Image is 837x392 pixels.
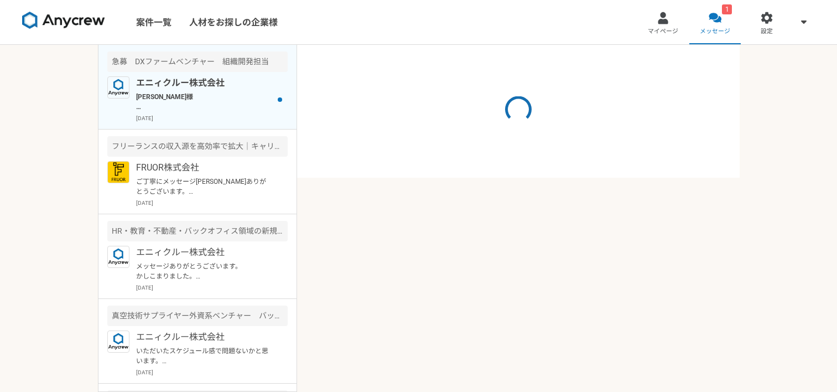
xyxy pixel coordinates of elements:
[136,177,273,197] p: ご丁寧にメッセージ[PERSON_NAME]ありがとうございます。 面談の予約させていただきました。 どのようなものかもう一つ、まだ分からない所がありますので、それも含めてお話をお聞き出来ればと...
[761,27,773,36] span: 設定
[648,27,678,36] span: マイページ
[107,246,129,268] img: logo_text_blue_01.png
[136,92,273,112] p: [PERSON_NAME]様 Anycrewの[PERSON_NAME]と申します。 案件にご興味をお持ちいただきありがとうございます。 本件ですが、先行して面談に入られた方が、参画の方向になり...
[107,76,129,99] img: logo_text_blue_01.png
[22,12,105,29] img: 8DqYSo04kwAAAAASUVORK5CYII=
[107,331,129,353] img: logo_text_blue_01.png
[136,114,288,122] p: [DATE]
[107,161,129,183] img: FRUOR%E3%83%AD%E3%82%B3%E3%82%99.png
[136,161,273,174] p: FRUOR株式会社
[136,199,288,207] p: [DATE]
[136,283,288,292] p: [DATE]
[722,4,732,14] div: 1
[136,368,288,376] p: [DATE]
[136,246,273,259] p: エニィクルー株式会社
[107,221,288,241] div: HR・教育・不動産・バックオフィス領域の新規事業 0→1で事業を立ち上げたい方
[107,306,288,326] div: 真空技術サプライヤー外資系ベンチャー バックオフィス業務
[136,261,273,281] p: メッセージありがとうございます。 かしこまりました。 こちらこそ、引き続きよろしくお願い致します。
[136,76,273,90] p: エニィクルー株式会社
[107,51,288,72] div: 急募 DXファームベンチャー 組織開発担当
[107,136,288,157] div: フリーランスの収入源を高効率で拡大｜キャリアアドバイザー（完全リモート）
[136,346,273,366] p: いただいたスケジュール感で問題ないかと思います。 それでは一度オンラインにて、クライアント様の情報や、現在のご状況などヒアリングさせていただければと思いますので下記URLからご予約をお願いできま...
[136,331,273,344] p: エニィクルー株式会社
[700,27,730,36] span: メッセージ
